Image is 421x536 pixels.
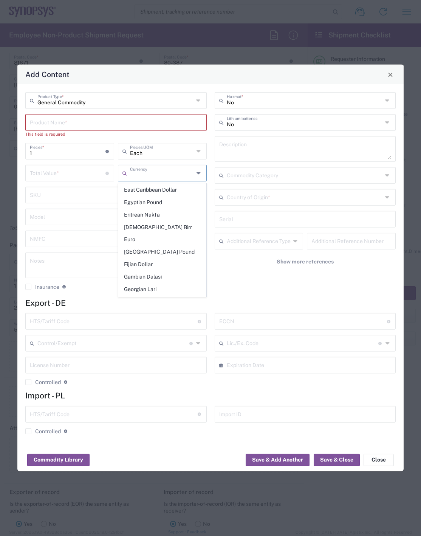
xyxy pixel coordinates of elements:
[25,379,61,385] label: Controlled
[246,454,310,466] button: Save & Add Another
[119,184,206,196] span: East Caribbean Dollar
[119,197,206,208] span: Egyptian Pound
[119,259,206,270] span: Fijian Dollar
[385,69,396,80] button: Close
[119,271,206,283] span: Gambian Dalasi
[314,454,360,466] button: Save & Close
[25,131,207,138] div: This field is required
[119,296,206,307] span: [DEMOGRAPHIC_DATA] Cedi
[364,454,394,466] button: Close
[25,69,70,80] h4: Add Content
[277,258,334,265] span: Show more references
[25,298,396,308] h4: Export - DE
[119,209,206,221] span: Eritrean Nakfa
[119,246,206,258] span: [GEOGRAPHIC_DATA] Pound
[119,234,206,245] span: Euro
[119,283,206,295] span: Georgian Lari
[27,454,90,466] button: Commodity Library
[25,391,396,400] h4: Import - PL
[25,284,59,290] label: Insurance
[25,428,61,434] label: Controlled
[119,222,206,233] span: [DEMOGRAPHIC_DATA] Birr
